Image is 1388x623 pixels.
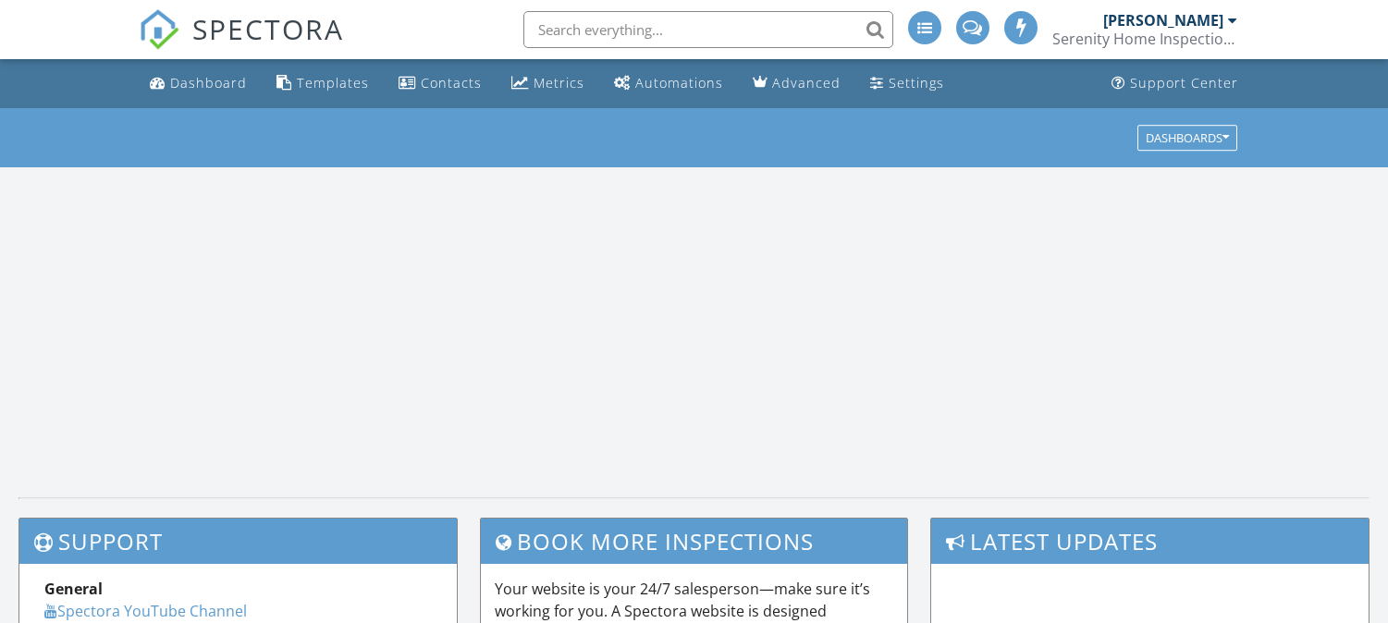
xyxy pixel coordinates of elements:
a: Spectora YouTube Channel [44,601,247,621]
strong: General [44,579,103,599]
div: Automations [635,74,723,92]
div: [PERSON_NAME] [1103,11,1223,30]
div: Serenity Home Inspections [1052,30,1237,48]
div: Dashboard [170,74,247,92]
div: Metrics [534,74,584,92]
div: Settings [889,74,944,92]
a: Advanced [745,67,848,101]
input: Search everything... [523,11,893,48]
h3: Support [19,519,457,564]
span: SPECTORA [192,9,344,48]
h3: Book More Inspections [481,519,907,564]
img: The Best Home Inspection Software - Spectora [139,9,179,50]
a: Settings [863,67,952,101]
a: Templates [269,67,376,101]
h3: Latest Updates [931,519,1369,564]
a: Dashboard [142,67,254,101]
button: Dashboards [1137,125,1237,151]
a: Automations (Advanced) [607,67,731,101]
a: Support Center [1104,67,1246,101]
div: Dashboards [1146,131,1229,144]
div: Templates [297,74,369,92]
div: Advanced [772,74,841,92]
a: Metrics [504,67,592,101]
div: Contacts [421,74,482,92]
a: SPECTORA [139,25,344,64]
div: Support Center [1130,74,1238,92]
a: Contacts [391,67,489,101]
